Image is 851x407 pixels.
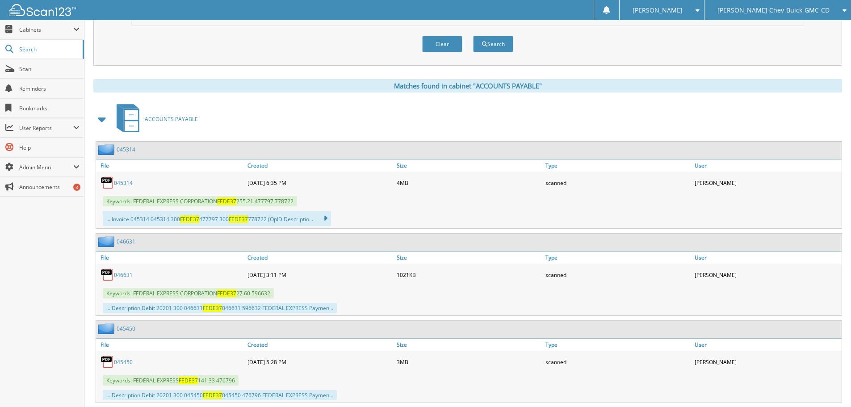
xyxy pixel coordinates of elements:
[98,236,117,247] img: folder2.png
[245,252,394,264] a: Created
[19,26,73,34] span: Cabinets
[245,159,394,172] a: Created
[394,266,544,284] div: 1021KB
[394,174,544,192] div: 4MB
[692,266,842,284] div: [PERSON_NAME]
[101,268,114,281] img: PDF.png
[394,159,544,172] a: Size
[19,105,80,112] span: Bookmarks
[543,252,692,264] a: Type
[543,159,692,172] a: Type
[543,339,692,351] a: Type
[394,252,544,264] a: Size
[96,252,245,264] a: File
[692,353,842,371] div: [PERSON_NAME]
[543,266,692,284] div: scanned
[111,101,198,137] a: ACCOUNTS PAYABLE
[103,288,274,298] span: Keywords: FEDERAL EXPRESS CORPORATION 27.60 596632
[19,144,80,151] span: Help
[117,238,135,245] a: 046631
[245,266,394,284] div: [DATE] 3:11 PM
[422,36,462,52] button: Clear
[9,4,76,16] img: scan123-logo-white.svg
[217,197,236,205] span: FEDE37
[203,304,222,312] span: FEDE37
[101,176,114,189] img: PDF.png
[692,159,842,172] a: User
[98,144,117,155] img: folder2.png
[692,174,842,192] div: [PERSON_NAME]
[692,339,842,351] a: User
[543,353,692,371] div: scanned
[245,353,394,371] div: [DATE] 5:28 PM
[19,46,78,53] span: Search
[98,323,117,334] img: folder2.png
[114,179,133,187] a: 045314
[633,8,683,13] span: [PERSON_NAME]
[19,124,73,132] span: User Reports
[543,174,692,192] div: scanned
[101,355,114,369] img: PDF.png
[93,79,842,92] div: Matches found in cabinet "ACCOUNTS PAYABLE"
[19,164,73,171] span: Admin Menu
[96,159,245,172] a: File
[73,184,80,191] div: 3
[229,215,248,223] span: FEDE37
[245,339,394,351] a: Created
[103,196,297,206] span: Keywords: FEDERAL EXPRESS CORPORATION 255.21 477797 778722
[245,174,394,192] div: [DATE] 6:35 PM
[692,252,842,264] a: User
[145,115,198,123] span: ACCOUNTS PAYABLE
[114,358,133,366] a: 045450
[103,375,239,386] span: Keywords: FEDERAL EXPRESS 141.33 476796
[217,290,236,297] span: FEDE37
[19,85,80,92] span: Reminders
[180,215,199,223] span: FEDE37
[117,325,135,332] a: 045450
[19,65,80,73] span: Scan
[473,36,513,52] button: Search
[203,391,222,399] span: FEDE37
[103,303,337,313] div: ... Description Debit 20201 300 046631 046631 596632 FEDERAL EXPRESS Paymen...
[114,271,133,279] a: 046631
[179,377,198,384] span: FEDE37
[103,211,331,226] div: ... Invoice 045314 045314 300 477797 300 778722 (OpID Descriptio...
[717,8,830,13] span: [PERSON_NAME] Chev-Buick-GMC-CD
[394,339,544,351] a: Size
[103,390,337,400] div: ... Description Debit 20201 300 045450 045450 476796 FEDERAL EXPRESS Paymen...
[96,339,245,351] a: File
[394,353,544,371] div: 3MB
[19,183,80,191] span: Announcements
[117,146,135,153] a: 045314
